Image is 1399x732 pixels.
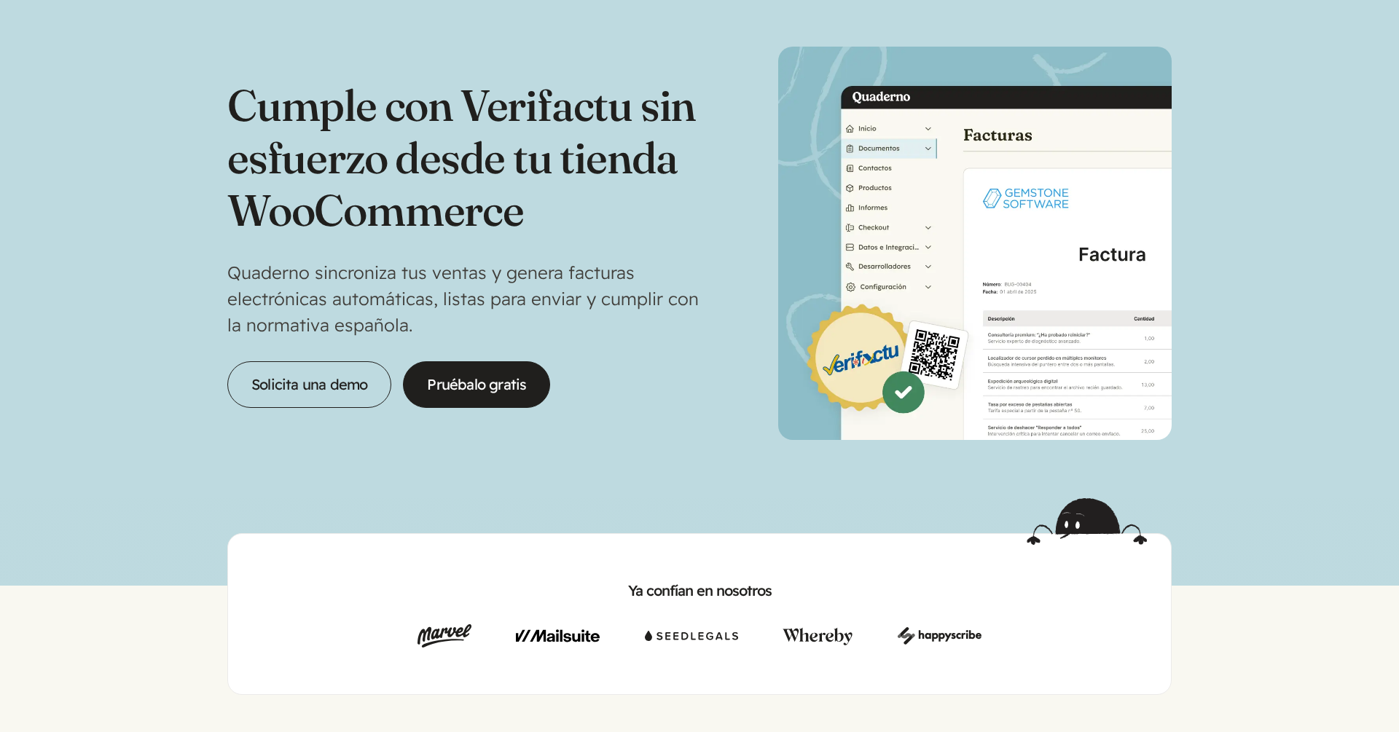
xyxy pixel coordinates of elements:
h2: Ya confían en nosotros [251,581,1148,601]
h1: Cumple con Verifactu sin esfuerzo desde tu tienda WooCommerce [227,79,699,236]
a: Solicita una demo [227,361,391,408]
p: Quaderno sincroniza tus ventas y genera facturas electrónicas automáticas, listas para enviar y c... [227,259,699,338]
img: Interfaz Quaderno con una factura y un distintivo Verifactu [778,47,1172,440]
img: Seedlegals [645,624,738,648]
img: Mailsuite [516,624,600,648]
img: Marvel [418,624,471,648]
img: Whereby [783,624,853,648]
img: Happy Scribe [898,624,981,648]
a: Pruébalo gratis [403,361,550,408]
